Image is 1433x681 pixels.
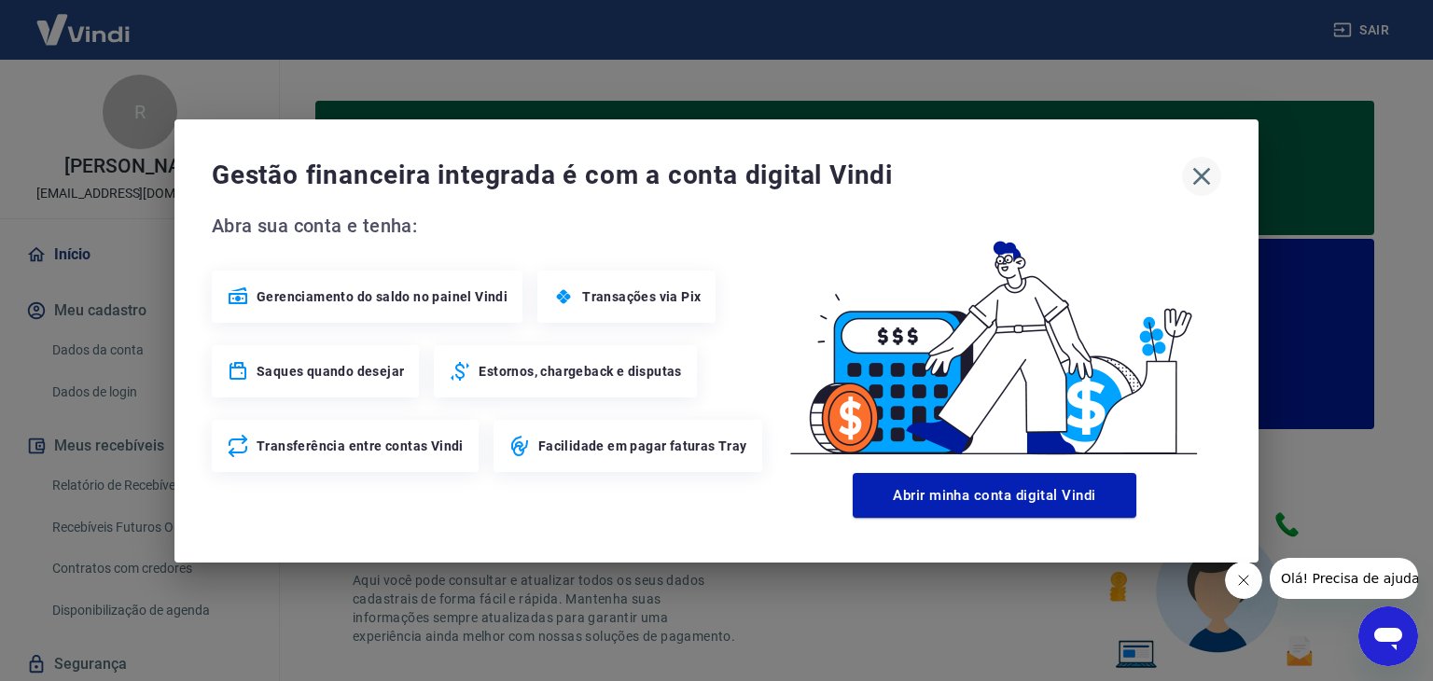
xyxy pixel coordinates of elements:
[538,437,747,455] span: Facilidade em pagar faturas Tray
[768,211,1221,466] img: Good Billing
[479,362,681,381] span: Estornos, chargeback e disputas
[257,362,404,381] span: Saques quando desejar
[582,287,701,306] span: Transações via Pix
[257,287,508,306] span: Gerenciamento do saldo no painel Vindi
[212,211,768,241] span: Abra sua conta e tenha:
[1225,562,1262,599] iframe: Fechar mensagem
[11,13,157,28] span: Olá! Precisa de ajuda?
[1358,606,1418,666] iframe: Botão para abrir a janela de mensagens
[853,473,1136,518] button: Abrir minha conta digital Vindi
[1270,558,1418,599] iframe: Mensagem da empresa
[212,157,1182,194] span: Gestão financeira integrada é com a conta digital Vindi
[257,437,464,455] span: Transferência entre contas Vindi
